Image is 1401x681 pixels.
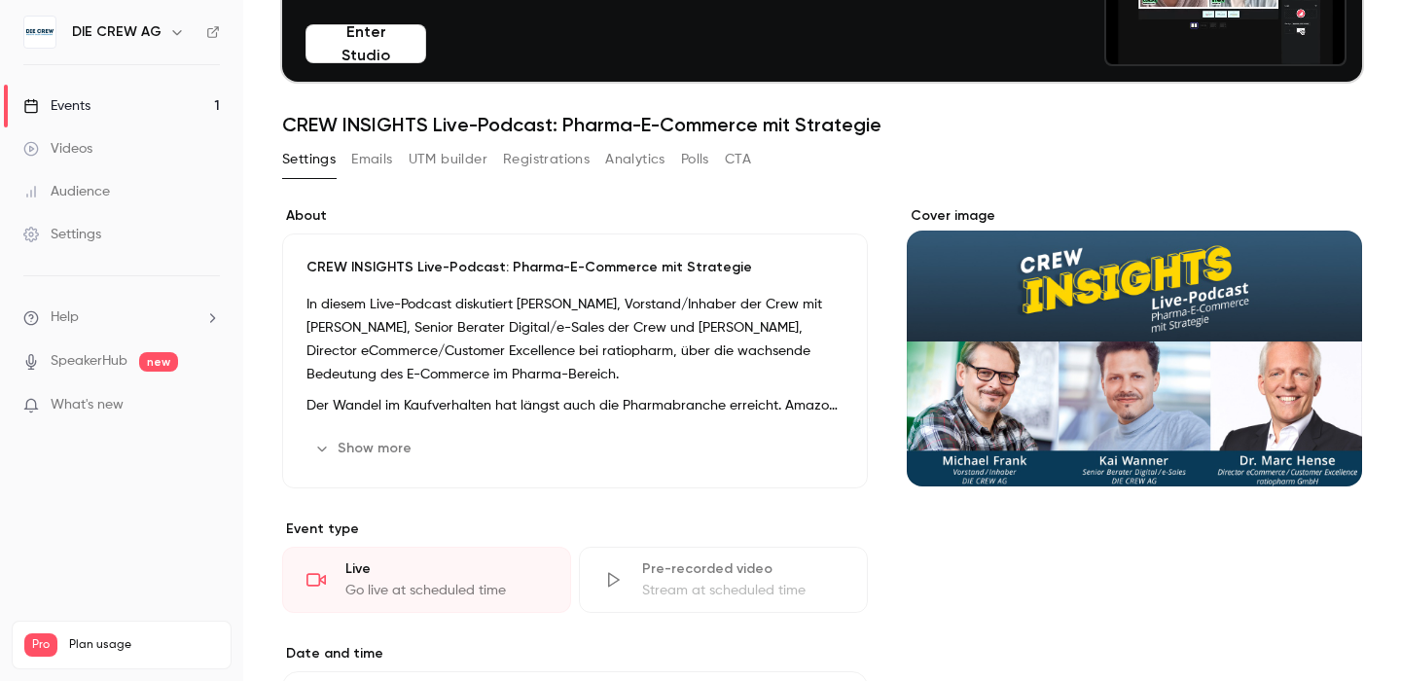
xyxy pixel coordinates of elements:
[23,139,92,159] div: Videos
[282,644,868,663] label: Date and time
[23,307,220,328] li: help-dropdown-opener
[305,24,426,63] button: Enter Studio
[306,394,844,417] p: Der Wandel im Kaufverhalten hat längst auch die Pharmabranche erreicht. Amazon, Online-Apotheken ...
[51,351,127,372] a: SpeakerHub
[282,144,336,175] button: Settings
[282,520,868,539] p: Event type
[23,225,101,244] div: Settings
[23,182,110,201] div: Audience
[24,17,55,48] img: DIE CREW AG
[51,395,124,415] span: What's new
[907,206,1362,226] label: Cover image
[282,206,868,226] label: About
[139,352,178,372] span: new
[197,397,220,414] iframe: Noticeable Trigger
[503,144,590,175] button: Registrations
[69,637,219,653] span: Plan usage
[681,144,709,175] button: Polls
[605,144,665,175] button: Analytics
[51,307,79,328] span: Help
[345,559,547,579] div: Live
[306,293,844,386] p: In diesem Live-Podcast diskutiert [PERSON_NAME], Vorstand/Inhaber der Crew mit [PERSON_NAME], Sen...
[282,547,571,613] div: LiveGo live at scheduled time
[24,633,57,657] span: Pro
[23,96,90,116] div: Events
[907,206,1362,486] section: Cover image
[306,433,423,464] button: Show more
[642,581,844,600] div: Stream at scheduled time
[282,113,1362,136] h1: CREW INSIGHTS Live-Podcast: Pharma-E-Commerce mit Strategie
[351,144,392,175] button: Emails
[642,559,844,579] div: Pre-recorded video
[306,258,844,277] p: CREW INSIGHTS Live-Podcast: Pharma-E-Commerce mit Strategie
[409,144,487,175] button: UTM builder
[345,581,547,600] div: Go live at scheduled time
[579,547,868,613] div: Pre-recorded videoStream at scheduled time
[725,144,751,175] button: CTA
[72,22,162,42] h6: DIE CREW AG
